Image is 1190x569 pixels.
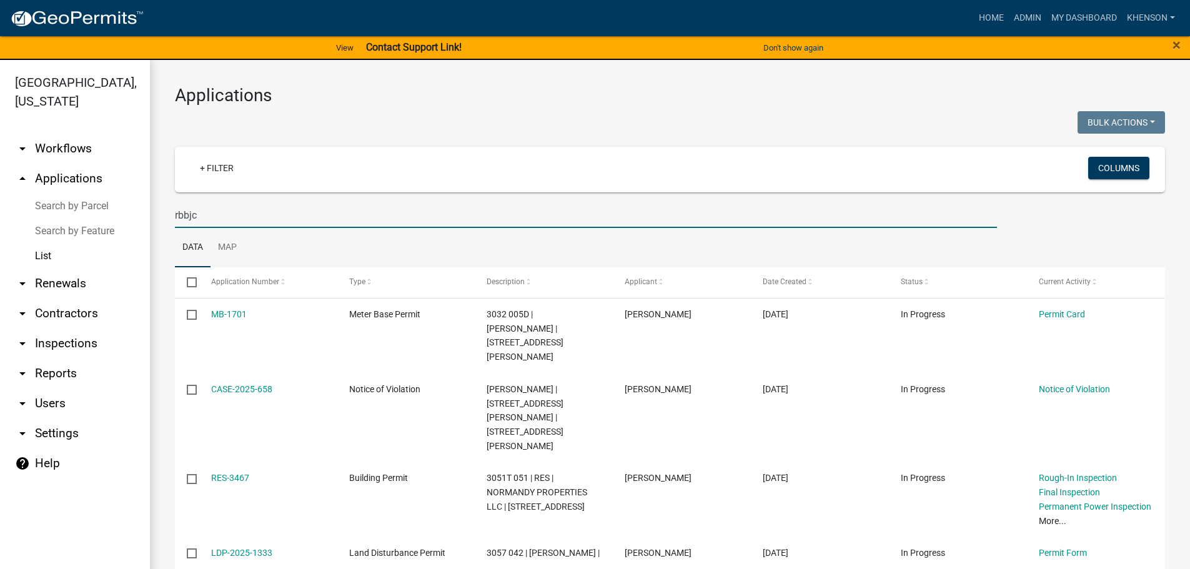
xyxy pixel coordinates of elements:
span: 09/17/2025 [763,309,788,319]
span: Applicant [625,277,657,286]
span: In Progress [901,473,945,483]
span: Status [901,277,923,286]
span: In Progress [901,309,945,319]
span: Current Activity [1039,277,1091,286]
span: In Progress [901,548,945,558]
span: 3051T 051 | RES | NORMANDY PROPERTIES LLC | 209 FERN DR [487,473,587,512]
a: khenson [1122,6,1180,30]
i: help [15,456,30,471]
a: + Filter [190,157,244,179]
a: Final Inspection [1039,487,1100,497]
span: 09/17/2025 [763,384,788,394]
span: KEVIN ECHOLS [625,548,692,558]
h3: Applications [175,85,1165,106]
span: Description [487,277,525,286]
i: arrow_drop_up [15,171,30,186]
span: JOHN HRITZ [625,473,692,483]
span: 3057 042 | KEVIN C ECHOLS | [487,548,600,558]
span: Date Created [763,277,806,286]
span: 3032 005D | JOHN T HILL | 650 SAM HILL RD [487,309,563,362]
span: Type [349,277,365,286]
datatable-header-cell: Status [889,267,1027,297]
span: 09/17/2025 [763,473,788,483]
span: 09/17/2025 [763,548,788,558]
a: LDP-2025-1333 [211,548,272,558]
span: × [1173,36,1181,54]
span: In Progress [901,384,945,394]
a: Permit Card [1039,309,1085,319]
a: Notice of Violation [1039,384,1110,394]
datatable-header-cell: Application Number [199,267,337,297]
input: Search for applications [175,202,997,228]
i: arrow_drop_down [15,141,30,156]
i: arrow_drop_down [15,366,30,381]
a: Home [974,6,1009,30]
i: arrow_drop_down [15,306,30,321]
button: Don't show again [758,37,828,58]
span: WILLIAM J FAIN | 235 BURGESS RD | ELLIJAY, GA 30540 | 235 BURGESS RD [487,384,563,451]
i: arrow_drop_down [15,336,30,351]
span: Land Disturbance Permit [349,548,445,558]
a: View [331,37,359,58]
span: Art Wlochowski [625,384,692,394]
span: John T Hill [625,309,692,319]
button: Columns [1088,157,1149,179]
datatable-header-cell: Current Activity [1027,267,1165,297]
a: Permit Form [1039,548,1087,558]
a: Map [211,228,244,268]
i: arrow_drop_down [15,276,30,291]
span: Application Number [211,277,279,286]
datatable-header-cell: Select [175,267,199,297]
datatable-header-cell: Date Created [751,267,889,297]
datatable-header-cell: Applicant [613,267,751,297]
a: MB-1701 [211,309,247,319]
strong: Contact Support Link! [366,41,462,53]
a: My Dashboard [1046,6,1122,30]
a: CASE-2025-658 [211,384,272,394]
datatable-header-cell: Description [475,267,613,297]
span: Building Permit [349,473,408,483]
i: arrow_drop_down [15,426,30,441]
button: Close [1173,37,1181,52]
a: Admin [1009,6,1046,30]
span: Notice of Violation [349,384,420,394]
a: RES-3467 [211,473,249,483]
a: Data [175,228,211,268]
span: Meter Base Permit [349,309,420,319]
datatable-header-cell: Type [337,267,475,297]
a: More... [1039,516,1066,526]
a: Rough-In Inspection [1039,473,1117,483]
button: Bulk Actions [1078,111,1165,134]
i: arrow_drop_down [15,396,30,411]
a: Permanent Power Inspection [1039,502,1151,512]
